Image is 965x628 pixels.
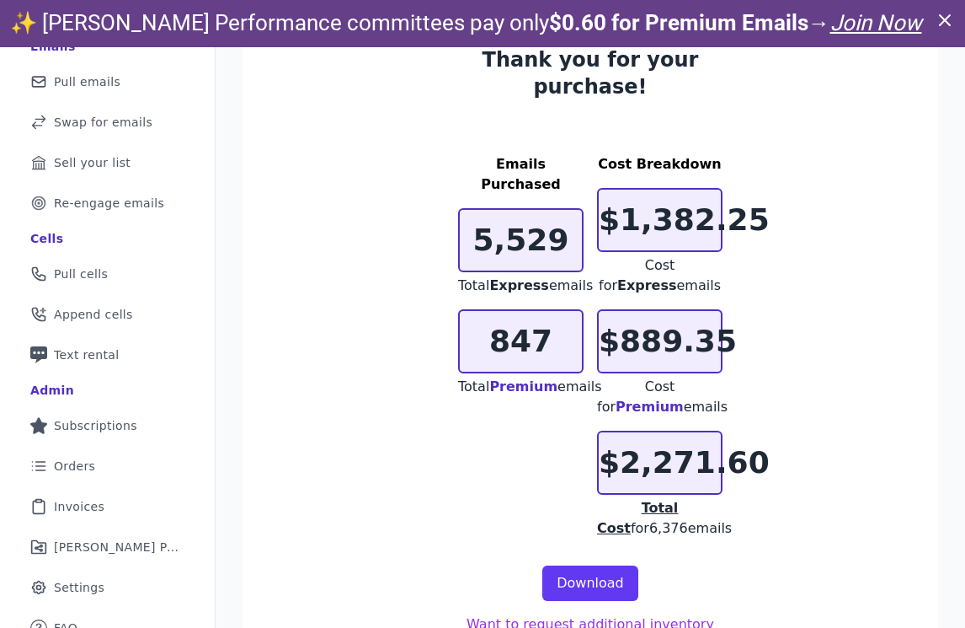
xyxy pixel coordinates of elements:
[54,266,108,282] span: Pull cells
[599,257,721,293] span: Cost for emails
[54,539,181,556] span: [PERSON_NAME] Performance
[597,378,728,415] span: Cost for emails
[13,569,201,606] a: Settings
[54,458,95,475] span: Orders
[599,325,721,358] p: $889.35
[54,417,137,434] span: Subscriptions
[13,104,201,141] a: Swap for emails
[617,277,677,293] span: Express
[13,296,201,333] a: Append cells
[542,566,638,601] a: Download
[13,144,201,181] a: Sell your list
[458,277,593,293] span: Total emails
[599,446,721,480] p: $2,271.60
[54,346,120,363] span: Text rental
[54,154,131,171] span: Sell your list
[13,448,201,485] a: Orders
[54,114,152,131] span: Swap for emails
[54,73,120,90] span: Pull emails
[599,203,721,237] p: $1,382.25
[54,306,133,323] span: Append cells
[458,154,584,195] h3: Emails Purchased
[460,223,582,257] p: 5,529
[458,46,722,100] h3: Thank you for your purchase!
[13,488,201,525] a: Invoices
[13,529,201,566] a: [PERSON_NAME] Performance
[597,500,732,536] span: for 6,376 emails
[13,407,201,444] a: Subscriptions
[489,277,549,293] span: Express
[460,325,582,358] p: 847
[458,378,602,395] span: Total emails
[13,336,201,373] a: Text rental
[13,185,201,222] a: Re-engage emails
[597,154,722,174] h3: Cost Breakdown
[54,498,104,515] span: Invoices
[13,255,201,293] a: Pull cells
[13,63,201,100] a: Pull emails
[54,195,164,212] span: Re-engage emails
[30,230,63,247] div: Cells
[54,579,104,596] span: Settings
[616,399,684,415] span: Premium
[30,382,74,399] div: Admin
[489,378,557,395] span: Premium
